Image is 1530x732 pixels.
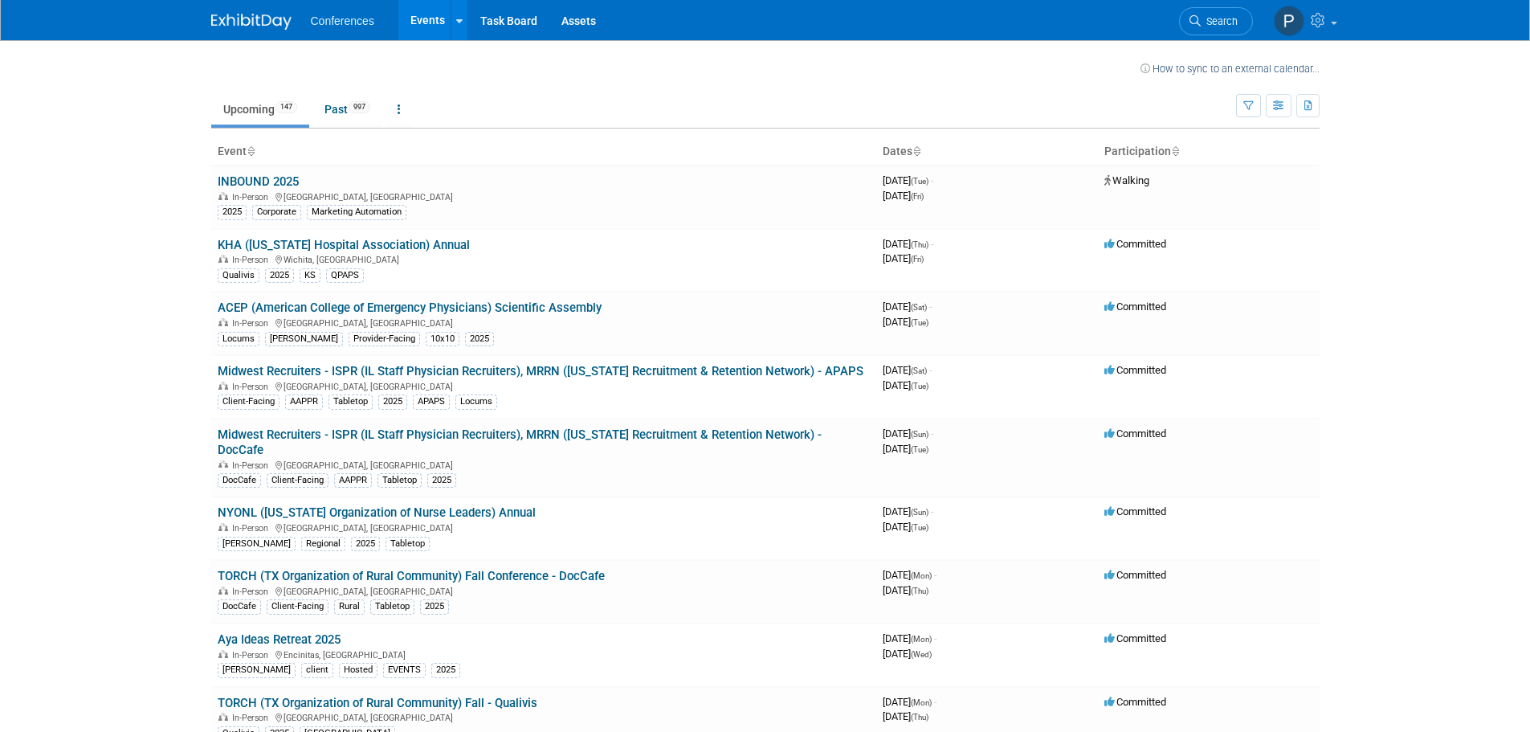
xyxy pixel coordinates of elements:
[911,382,928,391] span: (Tue)
[232,460,273,471] span: In-Person
[211,94,309,125] a: Upcoming147
[218,458,870,471] div: [GEOGRAPHIC_DATA], [GEOGRAPHIC_DATA]
[378,395,407,409] div: 2025
[1104,364,1166,376] span: Committed
[218,190,870,202] div: [GEOGRAPHIC_DATA], [GEOGRAPHIC_DATA]
[883,569,936,581] span: [DATE]
[285,395,323,409] div: AAPPR
[218,268,259,283] div: Qualivis
[934,569,936,581] span: -
[883,379,928,391] span: [DATE]
[218,569,605,583] a: TORCH (TX Organization of Rural Community) Fall Conference - DocCafe
[218,364,863,378] a: Midwest Recruiters - ISPR (IL Staff Physician Recruiters), MRRN ([US_STATE] Recruitment & Retenti...
[1171,145,1179,157] a: Sort by Participation Type
[911,508,928,517] span: (Sun)
[465,332,494,346] div: 2025
[420,599,449,614] div: 2025
[413,395,450,409] div: APAPS
[883,443,928,455] span: [DATE]
[911,445,928,454] span: (Tue)
[218,316,870,329] div: [GEOGRAPHIC_DATA], [GEOGRAPHIC_DATA]
[301,537,345,551] div: Regional
[218,395,279,409] div: Client-Facing
[232,713,273,723] span: In-Person
[911,713,928,722] span: (Thu)
[232,523,273,534] span: In-Person
[218,648,870,660] div: Encinitas, [GEOGRAPHIC_DATA]
[232,192,273,202] span: In-Person
[455,395,497,409] div: Locums
[328,395,373,409] div: Tabletop
[218,252,870,265] div: Wichita, [GEOGRAPHIC_DATA]
[929,364,932,376] span: -
[383,663,426,677] div: EVENTS
[218,301,602,315] a: ACEP (American College of Emergency Physicians) Scientific Assembly
[211,138,876,166] th: Event
[1104,696,1166,708] span: Committed
[218,473,261,488] div: DocCafe
[934,696,936,708] span: -
[349,332,420,346] div: Provider-Facing
[883,364,932,376] span: [DATE]
[1179,7,1253,35] a: Search
[218,318,228,326] img: In-Person Event
[883,190,924,202] span: [DATE]
[1274,6,1304,36] img: Patrick Hinkle
[1104,569,1166,581] span: Committed
[911,177,928,186] span: (Tue)
[1104,427,1166,440] span: Committed
[1104,505,1166,517] span: Committed
[911,430,928,439] span: (Sun)
[883,648,932,660] span: [DATE]
[1140,63,1320,75] a: How to sync to an external calendar...
[232,587,273,597] span: In-Person
[883,174,933,186] span: [DATE]
[911,650,932,659] span: (Wed)
[311,14,374,27] span: Conferences
[218,713,228,721] img: In-Person Event
[911,318,928,327] span: (Tue)
[929,301,932,313] span: -
[218,696,537,710] a: TORCH (TX Organization of Rural Community) Fall - Qualivis
[218,632,341,647] a: Aya Ideas Retreat 2025
[252,205,301,219] div: Corporate
[883,505,933,517] span: [DATE]
[218,599,261,614] div: DocCafe
[218,174,299,189] a: INBOUND 2025
[218,332,259,346] div: Locums
[911,303,927,312] span: (Sat)
[267,599,328,614] div: Client-Facing
[911,192,924,201] span: (Fri)
[300,268,320,283] div: KS
[218,710,870,723] div: [GEOGRAPHIC_DATA], [GEOGRAPHIC_DATA]
[218,205,247,219] div: 2025
[218,238,470,252] a: KHA ([US_STATE] Hospital Association) Annual
[911,523,928,532] span: (Tue)
[218,505,536,520] a: NYONL ([US_STATE] Organization of Nurse Leaders) Annual
[911,587,928,595] span: (Thu)
[247,145,255,157] a: Sort by Event Name
[334,473,372,488] div: AAPPR
[218,379,870,392] div: [GEOGRAPHIC_DATA], [GEOGRAPHIC_DATA]
[218,587,228,595] img: In-Person Event
[883,696,936,708] span: [DATE]
[1104,301,1166,313] span: Committed
[431,663,460,677] div: 2025
[883,301,932,313] span: [DATE]
[267,473,328,488] div: Client-Facing
[301,663,333,677] div: client
[427,473,456,488] div: 2025
[911,635,932,644] span: (Mon)
[218,584,870,597] div: [GEOGRAPHIC_DATA], [GEOGRAPHIC_DATA]
[883,427,933,440] span: [DATE]
[218,650,228,658] img: In-Person Event
[931,238,933,250] span: -
[312,94,382,125] a: Past997
[883,584,928,596] span: [DATE]
[912,145,920,157] a: Sort by Start Date
[339,663,377,677] div: Hosted
[911,366,927,375] span: (Sat)
[1098,138,1320,166] th: Participation
[232,318,273,329] span: In-Person
[377,473,422,488] div: Tabletop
